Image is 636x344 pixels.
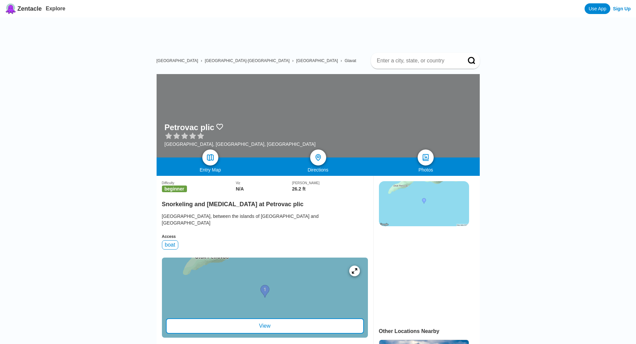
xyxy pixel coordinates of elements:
div: Difficulty [162,181,236,185]
a: Glavat [345,58,356,63]
div: N/A [236,186,292,192]
div: boat [162,240,178,250]
div: Directions [264,167,372,173]
a: Zentacle logoZentacle [5,3,42,14]
a: entry mapView [162,258,368,338]
a: [GEOGRAPHIC_DATA] [296,58,338,63]
h1: Petrovac plic [165,123,214,132]
a: [GEOGRAPHIC_DATA]-[GEOGRAPHIC_DATA] [205,58,289,63]
div: Photos [372,167,480,173]
a: Use App [585,3,610,14]
a: [GEOGRAPHIC_DATA] [157,58,198,63]
img: directions [314,153,322,161]
div: 26.2 ft [292,186,368,192]
span: › [292,58,293,63]
div: View [166,318,364,334]
span: beginner [162,186,187,192]
h2: Snorkeling and [MEDICAL_DATA] at Petrovac plic [162,197,368,208]
a: Explore [46,6,65,11]
div: Viz [236,181,292,185]
img: static [379,181,469,226]
div: [GEOGRAPHIC_DATA], between the islands of [GEOGRAPHIC_DATA] and [GEOGRAPHIC_DATA] [162,213,368,226]
a: Sign Up [613,6,631,11]
span: Zentacle [17,5,42,12]
div: [PERSON_NAME] [292,181,368,185]
span: › [201,58,202,63]
div: Other Locations Nearby [379,328,480,334]
a: map [202,149,218,165]
div: [GEOGRAPHIC_DATA], [GEOGRAPHIC_DATA], [GEOGRAPHIC_DATA] [165,141,316,147]
div: Entry Map [157,167,264,173]
div: Access [162,234,368,239]
img: Zentacle logo [5,3,16,14]
a: photos [418,149,434,165]
img: photos [422,153,430,161]
input: Enter a city, state, or country [376,57,458,64]
span: › [341,58,342,63]
img: map [206,153,214,161]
